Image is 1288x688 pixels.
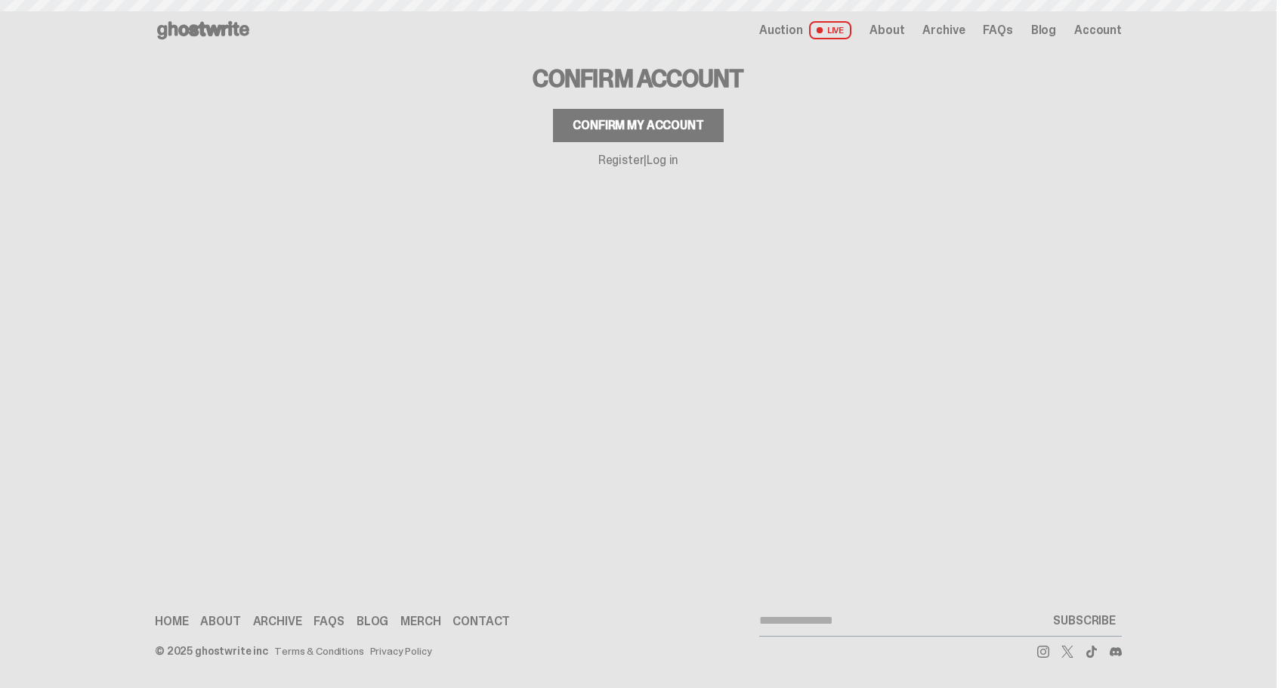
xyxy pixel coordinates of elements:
a: Archive [922,24,965,36]
a: Privacy Policy [370,646,432,656]
button: SUBSCRIBE [1047,606,1122,636]
span: Auction [759,24,803,36]
a: About [869,24,904,36]
div: Confirm my account [573,119,703,132]
a: Archive [253,615,302,628]
a: Account [1074,24,1122,36]
a: Register [598,152,644,168]
a: Merch [400,615,440,628]
button: Confirm my account [553,109,723,142]
a: FAQs [983,24,1012,36]
a: FAQs [314,615,344,628]
a: Contact [452,615,510,628]
a: Log in [647,152,678,168]
a: Blog [1031,24,1056,36]
div: © 2025 ghostwrite inc [155,646,268,656]
h3: Confirm Account [533,67,743,91]
a: About [200,615,240,628]
a: Blog [357,615,388,628]
a: Terms & Conditions [274,646,363,656]
span: LIVE [809,21,852,39]
p: | [598,154,679,166]
a: Auction LIVE [759,21,851,39]
a: Home [155,615,188,628]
